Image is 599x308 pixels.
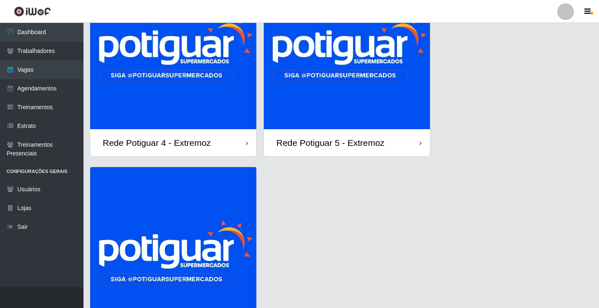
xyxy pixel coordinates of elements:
[14,6,51,17] img: CoreUI Logo
[103,138,211,148] div: Rede Potiguar 4 - Extremoz
[276,138,384,148] div: Rede Potiguar 5 - Extremoz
